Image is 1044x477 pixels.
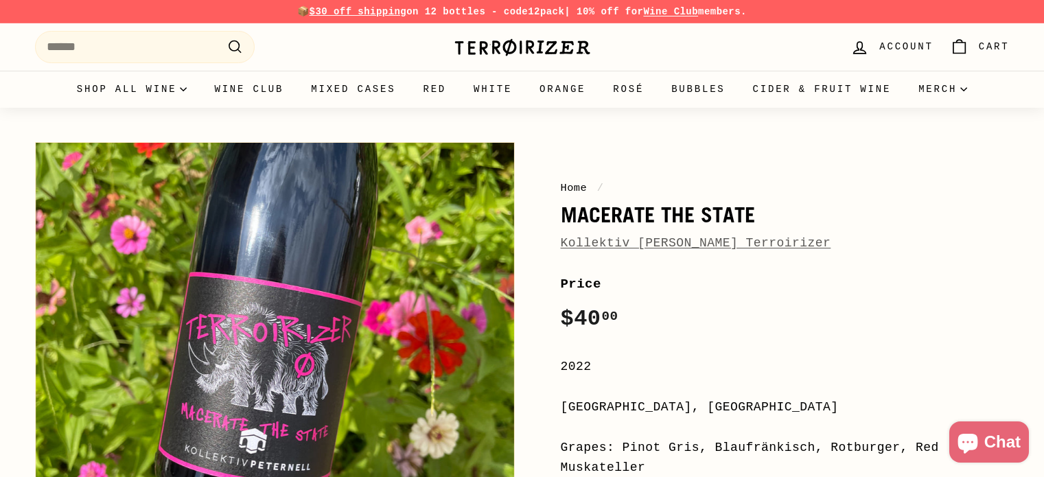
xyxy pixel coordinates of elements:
h1: Macerate the State [561,203,1010,226]
span: $30 off shipping [310,6,407,17]
a: White [460,71,526,108]
span: / [594,182,607,194]
a: Bubbles [658,71,739,108]
div: [GEOGRAPHIC_DATA], [GEOGRAPHIC_DATA] [561,397,1010,417]
a: Wine Club [200,71,297,108]
strong: 12pack [528,6,564,17]
a: Kollektiv [PERSON_NAME] Terroirizer [561,236,831,250]
label: Price [561,274,1010,294]
div: 2022 [561,357,1010,377]
summary: Merch [905,71,981,108]
inbox-online-store-chat: Shopify online store chat [945,421,1033,466]
a: Orange [526,71,599,108]
a: Rosé [599,71,658,108]
span: Cart [979,39,1010,54]
span: $40 [561,306,618,331]
sup: 00 [601,309,618,324]
a: Red [409,71,460,108]
nav: breadcrumbs [561,180,1010,196]
a: Mixed Cases [297,71,409,108]
p: 📦 on 12 bottles - code | 10% off for members. [35,4,1010,19]
a: Wine Club [643,6,698,17]
span: Account [879,39,933,54]
a: Account [842,27,941,67]
summary: Shop all wine [63,71,201,108]
a: Cart [942,27,1018,67]
div: Primary [8,71,1037,108]
a: Home [561,182,588,194]
a: Cider & Fruit Wine [739,71,905,108]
